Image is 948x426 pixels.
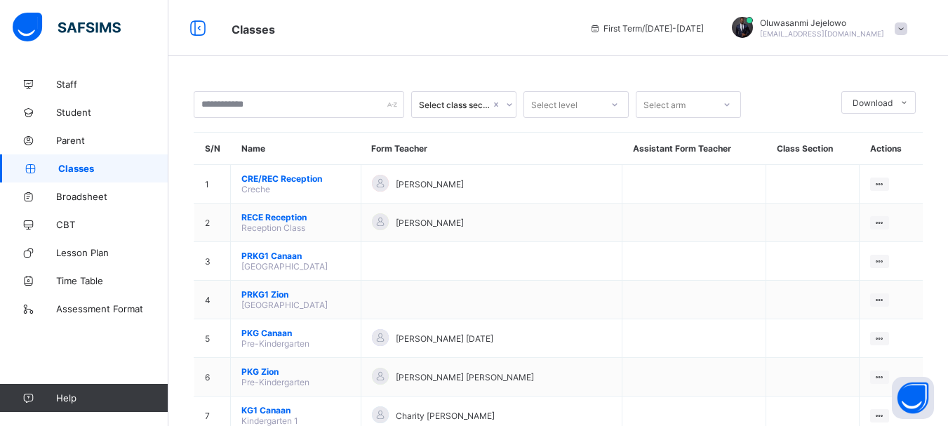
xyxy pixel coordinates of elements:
th: Name [231,133,361,165]
span: PRKG1 Zion [241,289,350,300]
span: PKG Canaan [241,328,350,338]
span: [GEOGRAPHIC_DATA] [241,300,328,310]
span: Parent [56,135,168,146]
span: [EMAIL_ADDRESS][DOMAIN_NAME] [760,29,884,38]
span: Help [56,392,168,404]
th: Actions [860,133,923,165]
div: OluwasanmiJejelowo [718,17,914,40]
span: KG1 Canaan [241,405,350,415]
span: Download [853,98,893,108]
span: Pre-Kindergarten [241,338,309,349]
span: Assessment Format [56,303,168,314]
span: RECE Reception [241,212,350,222]
img: safsims [13,13,121,42]
td: 2 [194,204,231,242]
th: Class Section [766,133,860,165]
span: [PERSON_NAME] [DATE] [396,333,493,344]
td: 1 [194,165,231,204]
button: Open asap [892,377,934,419]
th: Assistant Form Teacher [622,133,766,165]
span: Charity [PERSON_NAME] [396,411,495,421]
span: Creche [241,184,270,194]
span: PRKG1 Canaan [241,251,350,261]
span: session/term information [589,23,704,34]
span: Time Table [56,275,168,286]
span: Broadsheet [56,191,168,202]
span: Student [56,107,168,118]
td: 6 [194,358,231,397]
div: Select arm [643,91,686,118]
span: Reception Class [241,222,305,233]
td: 3 [194,242,231,281]
span: Kindergarten 1 [241,415,298,426]
span: CBT [56,219,168,230]
span: Classes [58,163,168,174]
span: CRE/REC Reception [241,173,350,184]
span: Oluwasanmi Jejelowo [760,18,884,28]
span: [PERSON_NAME] [396,179,464,189]
td: 4 [194,281,231,319]
span: Classes [232,22,275,36]
span: [GEOGRAPHIC_DATA] [241,261,328,272]
span: [PERSON_NAME] [PERSON_NAME] [396,372,534,382]
div: Select level [531,91,578,118]
div: Select class section [419,100,490,110]
span: Staff [56,79,168,90]
span: [PERSON_NAME] [396,218,464,228]
span: PKG Zion [241,366,350,377]
th: Form Teacher [361,133,622,165]
span: Lesson Plan [56,247,168,258]
th: S/N [194,133,231,165]
span: Pre-Kindergarten [241,377,309,387]
td: 5 [194,319,231,358]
